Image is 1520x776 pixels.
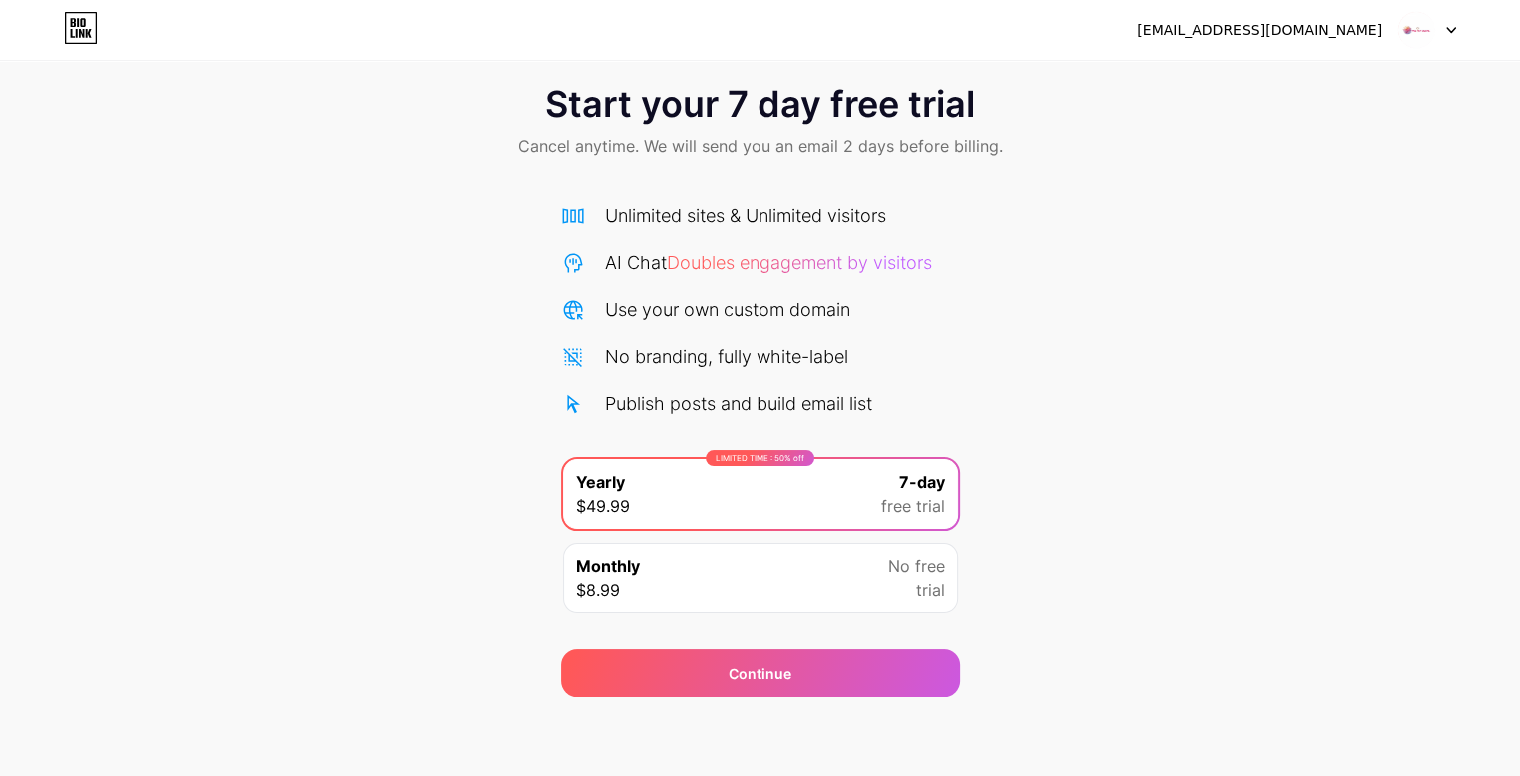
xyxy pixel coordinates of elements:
[605,390,872,417] div: Publish posts and build email list
[576,470,625,494] span: Yearly
[881,494,945,518] span: free trial
[576,494,630,518] span: $49.99
[729,663,791,684] div: Continue
[576,554,640,578] span: Monthly
[916,578,945,602] span: trial
[545,84,975,124] span: Start your 7 day free trial
[1137,20,1382,41] div: [EMAIL_ADDRESS][DOMAIN_NAME]
[576,578,620,602] span: $8.99
[706,450,814,466] div: LIMITED TIME : 50% off
[518,134,1003,158] span: Cancel anytime. We will send you an email 2 days before billing.
[1397,11,1435,49] img: webkeydigital01
[605,343,848,370] div: No branding, fully white-label
[899,470,945,494] span: 7-day
[605,249,932,276] div: AI Chat
[888,554,945,578] span: No free
[605,296,850,323] div: Use your own custom domain
[667,252,932,273] span: Doubles engagement by visitors
[605,202,886,229] div: Unlimited sites & Unlimited visitors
